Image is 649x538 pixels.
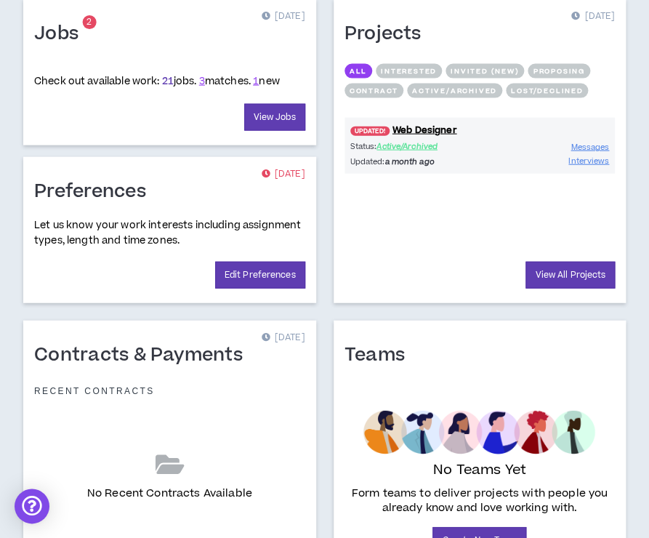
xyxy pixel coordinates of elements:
[384,156,434,167] i: a month ago
[34,385,155,397] p: Recent Contracts
[363,411,595,454] img: empty
[344,64,372,79] button: All
[376,141,438,152] span: Active/Archived
[34,344,254,367] h1: Contracts & Payments
[34,218,305,249] p: Let us know your work interests including assignment types, length and time zones.
[261,9,305,24] p: [DATE]
[344,344,416,367] h1: Teams
[571,140,609,154] a: Messages
[350,140,480,153] p: Status:
[34,23,89,46] h1: Jobs
[199,74,205,89] a: 3
[446,64,524,79] button: Invited (new)
[15,489,49,523] div: Open Intercom Messenger
[407,84,502,98] button: Active/Archived
[350,156,480,168] p: Updated:
[253,74,259,89] a: 1
[506,84,588,98] button: Lost/Declined
[34,180,157,204] h1: Preferences
[261,167,305,182] p: [DATE]
[86,17,92,29] span: 2
[350,486,610,515] p: Form teams to deliver projects with people you already know and love working with.
[162,74,197,89] span: jobs.
[199,74,251,89] span: matches.
[34,74,280,89] p: Check out available work:
[344,23,432,46] h1: Projects
[376,64,442,79] button: Interested
[568,154,609,168] a: Interviews
[571,9,615,24] p: [DATE]
[433,460,526,481] p: No Teams Yet
[215,262,305,289] a: Edit Preferences
[528,64,589,79] button: Proposing
[87,486,252,502] p: No Recent Contracts Available
[244,104,305,131] a: View Jobs
[568,156,609,166] span: Interviews
[261,331,305,345] p: [DATE]
[162,74,174,89] a: 21
[344,84,403,98] button: Contract
[525,262,615,289] a: View All Projects
[350,127,390,136] span: UPDATED!
[571,142,609,153] span: Messages
[344,124,616,137] a: UPDATED!Web Designer
[82,16,96,30] sup: 2
[253,74,280,89] span: new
